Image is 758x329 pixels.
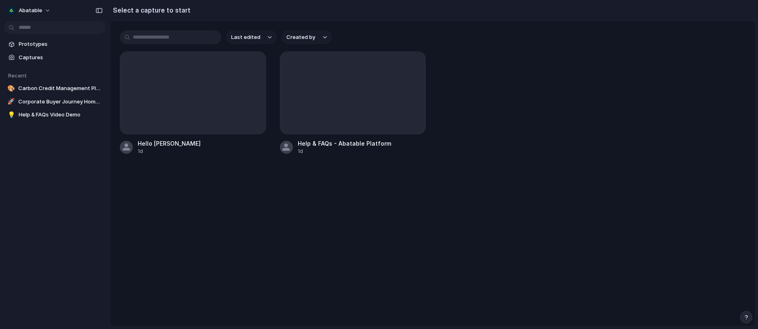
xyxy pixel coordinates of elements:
[19,40,102,48] span: Prototypes
[231,33,260,41] span: Last edited
[286,33,315,41] span: Created by
[7,98,15,106] div: 🚀
[4,52,106,64] a: Captures
[8,72,27,79] span: Recent
[138,148,201,155] div: 1d
[298,139,391,148] div: Help & FAQs - Abatable Platform
[298,148,391,155] div: 1d
[4,109,106,121] a: 💡Help & FAQs Video Demo
[110,5,191,15] h2: Select a capture to start
[4,82,106,95] a: 🎨Carbon Credit Management Platform
[7,111,15,119] div: 💡
[18,84,102,92] span: Carbon Credit Management Platform
[282,30,332,44] button: Created by
[4,96,106,108] a: 🚀Corporate Buyer Journey Homepage
[7,84,15,92] div: 🎨
[138,139,201,148] div: Hello [PERSON_NAME]
[18,98,102,106] span: Corporate Buyer Journey Homepage
[226,30,277,44] button: Last edited
[19,111,102,119] span: Help & FAQs Video Demo
[4,38,106,50] a: Prototypes
[4,4,55,17] button: Abatable
[19,6,42,15] span: Abatable
[19,54,102,62] span: Captures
